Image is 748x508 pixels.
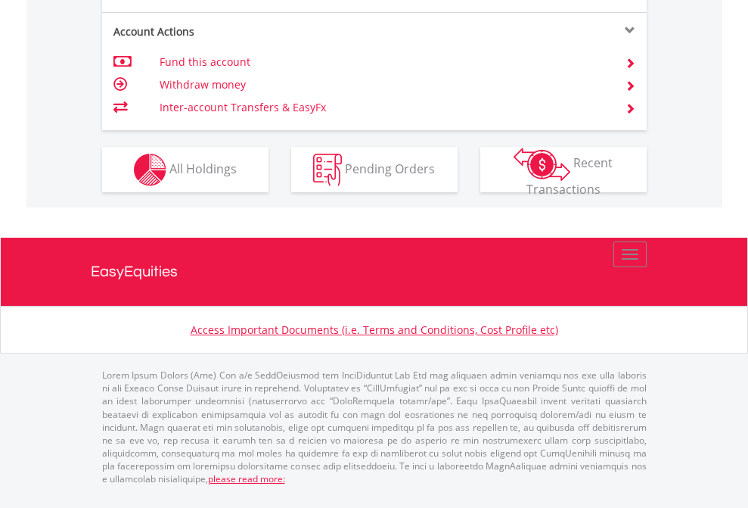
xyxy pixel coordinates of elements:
[160,51,607,73] td: Fund this account
[102,369,647,485] p: Lorem Ipsum Dolors (Ame) Con a/e SeddOeiusmod tem InciDiduntut Lab Etd mag aliquaen admin veniamq...
[191,323,558,337] a: Access Important Documents (i.e. Terms and Conditions, Cost Profile etc)
[102,147,268,192] button: All Holdings
[291,147,458,192] button: Pending Orders
[160,73,607,96] td: Withdraw money
[480,147,647,192] button: Recent Transactions
[208,472,285,485] a: please read more:
[102,24,374,39] div: Account Actions
[169,160,237,176] span: All Holdings
[313,154,342,186] img: pending_instructions-wht.png
[345,160,435,176] span: Pending Orders
[134,154,166,186] img: holdings-wht.png
[514,148,570,181] img: transactions-zar-wht.png
[91,238,658,306] a: EasyEquities
[160,96,607,119] td: Inter-account Transfers & EasyFx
